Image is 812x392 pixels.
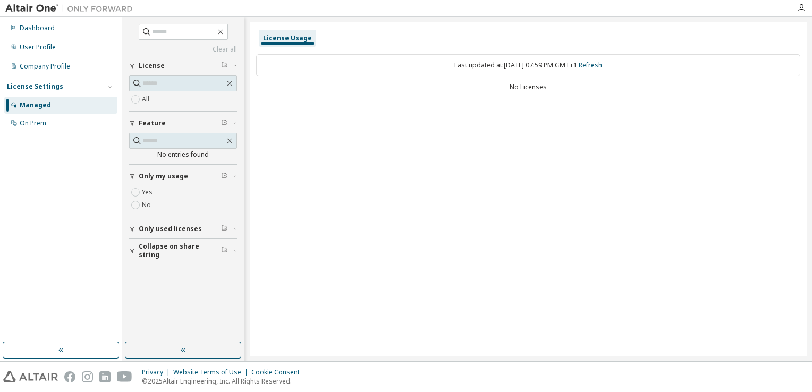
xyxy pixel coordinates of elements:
[129,112,237,135] button: Feature
[139,62,165,70] span: License
[139,172,188,181] span: Only my usage
[129,150,237,159] div: No entries found
[20,62,70,71] div: Company Profile
[129,217,237,241] button: Only used licenses
[20,43,56,52] div: User Profile
[7,82,63,91] div: License Settings
[142,93,151,106] label: All
[221,172,227,181] span: Clear filter
[139,119,166,127] span: Feature
[579,61,602,70] a: Refresh
[139,225,202,233] span: Only used licenses
[64,371,75,382] img: facebook.svg
[173,368,251,377] div: Website Terms of Use
[256,54,800,76] div: Last updated at: [DATE] 07:59 PM GMT+1
[129,239,237,262] button: Collapse on share string
[129,45,237,54] a: Clear all
[142,377,306,386] p: © 2025 Altair Engineering, Inc. All Rights Reserved.
[142,186,155,199] label: Yes
[263,34,312,42] div: License Usage
[117,371,132,382] img: youtube.svg
[82,371,93,382] img: instagram.svg
[3,371,58,382] img: altair_logo.svg
[221,62,227,70] span: Clear filter
[20,119,46,127] div: On Prem
[221,119,227,127] span: Clear filter
[251,368,306,377] div: Cookie Consent
[20,24,55,32] div: Dashboard
[129,165,237,188] button: Only my usage
[20,101,51,109] div: Managed
[99,371,111,382] img: linkedin.svg
[139,242,221,259] span: Collapse on share string
[221,246,227,255] span: Clear filter
[142,199,153,211] label: No
[221,225,227,233] span: Clear filter
[142,368,173,377] div: Privacy
[5,3,138,14] img: Altair One
[129,54,237,78] button: License
[256,83,800,91] div: No Licenses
